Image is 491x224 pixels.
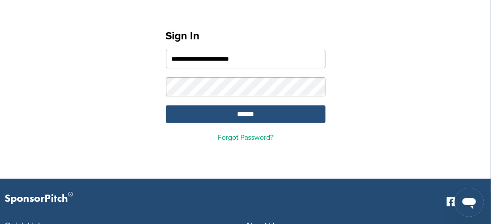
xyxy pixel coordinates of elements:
[68,189,73,200] span: ®
[5,192,73,205] p: SponsorPitch
[218,133,273,142] a: Forgot Password?
[166,28,326,44] h1: Sign In
[447,197,456,206] img: Facebook
[455,188,484,217] iframe: Button to launch messaging window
